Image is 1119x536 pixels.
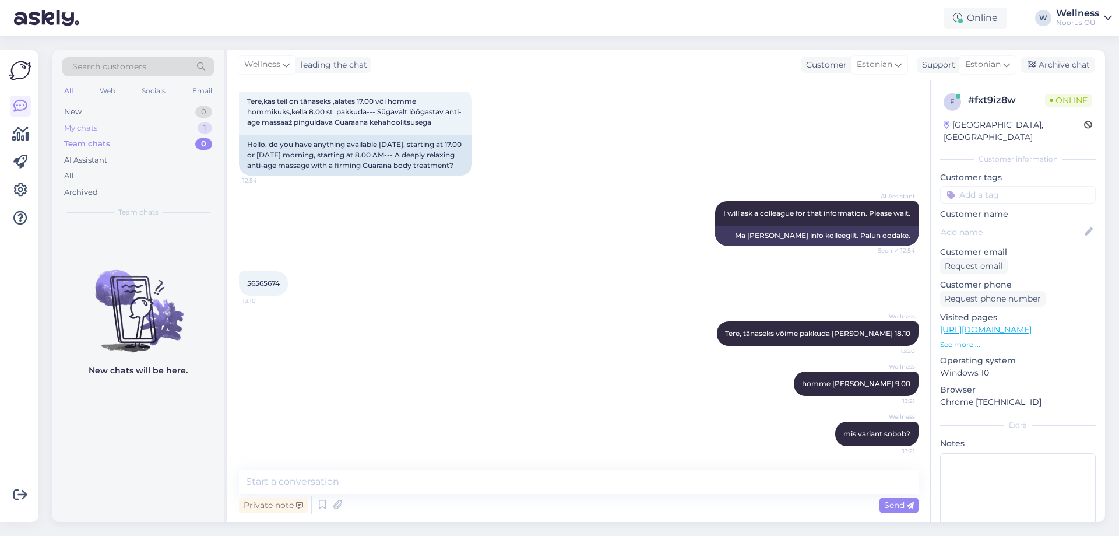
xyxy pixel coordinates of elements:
[965,58,1001,71] span: Estonian
[725,329,910,338] span: Tere, tänaseks võime pakkuda [PERSON_NAME] 18.10
[242,296,286,305] span: 13:10
[940,208,1096,220] p: Customer name
[72,61,146,73] span: Search customers
[802,379,910,388] span: homme [PERSON_NAME] 9.00
[723,209,910,218] span: I will ask a colleague for that information. Please wait.
[871,246,915,255] span: Seen ✓ 12:54
[871,312,915,321] span: Wellness
[62,83,75,99] div: All
[871,362,915,371] span: Wellness
[190,83,214,99] div: Email
[1056,18,1099,27] div: Noorus OÜ
[242,176,286,185] span: 12:54
[940,396,1096,408] p: Chrome [TECHNICAL_ID]
[139,83,168,99] div: Socials
[1045,94,1092,107] span: Online
[940,171,1096,184] p: Customer tags
[89,365,188,377] p: New chats will be here.
[940,437,1096,450] p: Notes
[940,355,1096,367] p: Operating system
[941,226,1082,239] input: Add name
[871,447,915,456] span: 13:21
[64,155,107,166] div: AI Assistant
[801,59,847,71] div: Customer
[244,58,280,71] span: Wellness
[118,207,159,218] span: Team chats
[64,187,98,198] div: Archived
[64,138,110,150] div: Team chats
[97,83,118,99] div: Web
[871,346,915,355] span: 13:20
[1021,57,1095,73] div: Archive chat
[968,93,1045,107] div: # fxt9iz8w
[195,106,212,118] div: 0
[940,279,1096,291] p: Customer phone
[195,138,212,150] div: 0
[239,135,472,176] div: Hello, do you have anything available [DATE], starting at 17.00 or [DATE] morning, starting at 8....
[9,59,31,82] img: Askly Logo
[940,311,1096,324] p: Visited pages
[857,58,892,71] span: Estonian
[247,279,280,288] span: 56565674
[950,97,955,106] span: f
[944,8,1007,29] div: Online
[940,367,1096,379] p: Windows 10
[198,122,212,134] div: 1
[917,59,955,71] div: Support
[247,97,462,127] span: Tere,kas teil on tänaseks ,alates 17.00 või homme hommikuks,kella 8.00 st pakkuda--- Sügavalt lõõ...
[884,500,914,510] span: Send
[871,397,915,405] span: 13:21
[64,122,97,134] div: My chats
[871,412,915,421] span: Wellness
[871,192,915,201] span: AI Assistant
[64,170,74,182] div: All
[1035,10,1051,26] div: W
[940,384,1096,396] p: Browser
[940,246,1096,258] p: Customer email
[715,226,919,246] div: Ma [PERSON_NAME] info kolleegilt. Palun oodake.
[940,186,1096,204] input: Add a tag
[940,154,1096,164] div: Customer information
[1056,9,1112,27] a: WellnessNoorus OÜ
[944,119,1084,143] div: [GEOGRAPHIC_DATA], [GEOGRAPHIC_DATA]
[239,498,308,513] div: Private note
[940,324,1032,335] a: [URL][DOMAIN_NAME]
[64,106,82,118] div: New
[940,258,1008,274] div: Request email
[940,291,1046,307] div: Request phone number
[940,420,1096,430] div: Extra
[52,249,224,354] img: No chats
[940,339,1096,350] p: See more ...
[296,59,367,71] div: leading the chat
[1056,9,1099,18] div: Wellness
[843,429,910,438] span: mis variant sobob?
